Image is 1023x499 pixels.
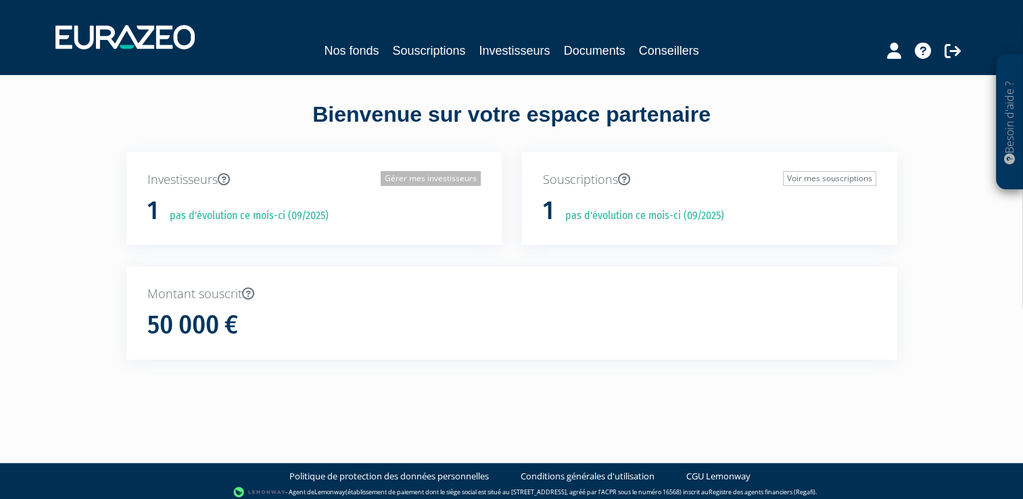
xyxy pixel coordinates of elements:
a: Conseillers [639,41,699,60]
p: pas d'évolution ce mois-ci (09/2025) [160,208,329,224]
a: Gérer mes investisseurs [381,171,481,186]
a: Investisseurs [479,41,550,60]
h1: 1 [543,197,554,225]
a: Politique de protection des données personnelles [289,470,489,483]
a: Voir mes souscriptions [783,171,876,186]
p: Souscriptions [543,171,876,189]
a: CGU Lemonway [686,470,751,483]
div: Bienvenue sur votre espace partenaire [116,99,907,152]
p: Besoin d'aide ? [1002,62,1018,183]
p: pas d'évolution ce mois-ci (09/2025) [556,208,724,224]
a: Lemonway [314,487,346,496]
a: Souscriptions [392,41,465,60]
p: Investisseurs [147,171,481,189]
h1: 50 000 € [147,311,238,339]
a: Registre des agents financiers (Regafi) [709,487,815,496]
p: Montant souscrit [147,285,876,303]
div: - Agent de (établissement de paiement dont le siège social est situé au [STREET_ADDRESS], agréé p... [14,485,1009,499]
img: logo-lemonway.png [233,485,285,499]
a: Documents [564,41,625,60]
a: Nos fonds [324,41,379,60]
img: 1732889491-logotype_eurazeo_blanc_rvb.png [55,25,195,49]
a: Conditions générales d'utilisation [521,470,655,483]
h1: 1 [147,197,158,225]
